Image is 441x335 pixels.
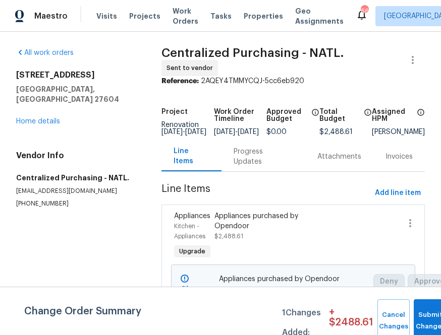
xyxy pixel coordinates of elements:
[161,78,199,85] b: Reference:
[167,63,217,73] span: Sent to vendor
[181,286,214,303] b: Change proposed
[317,152,361,162] div: Attachments
[214,128,235,136] span: [DATE]
[16,199,137,208] p: [PHONE_NUMBER]
[319,108,361,122] h5: Total Budget
[161,76,425,86] div: 2AQEY4TMMYCQJ-5cc6eb920
[16,84,137,104] h5: [GEOGRAPHIC_DATA], [GEOGRAPHIC_DATA] 27604
[161,108,188,115] h5: Project
[266,128,287,136] span: $0.00
[185,128,206,136] span: [DATE]
[16,173,137,183] h5: Centralized Purchasing - NATL.
[174,213,210,220] span: Appliances
[129,11,160,21] span: Projects
[16,118,60,125] a: Home details
[161,128,206,136] span: -
[161,121,206,136] span: Renovation
[238,128,259,136] span: [DATE]
[210,13,232,20] span: Tasks
[372,108,414,122] h5: Assigned HPM
[244,11,283,21] span: Properties
[34,11,68,21] span: Maestro
[375,187,421,199] span: Add line item
[174,146,210,166] div: Line Items
[371,184,425,203] button: Add line item
[16,151,137,161] h4: Vendor Info
[16,187,137,195] p: [EMAIL_ADDRESS][DOMAIN_NAME]
[161,47,344,59] span: Centralized Purchasing - NATL.
[373,274,405,289] button: Deny
[161,184,371,203] span: Line Items
[417,108,425,128] span: The hpm assigned to this work order.
[96,11,117,21] span: Visits
[214,211,310,231] div: Appliances purchased by Opendoor
[173,6,198,26] span: Work Orders
[16,49,74,56] a: All work orders
[16,70,137,80] h2: [STREET_ADDRESS]
[214,128,259,136] span: -
[385,152,413,162] div: Invoices
[372,128,425,136] div: [PERSON_NAME]
[214,233,243,239] span: $2,488.61
[266,108,308,122] h5: Approved Budget
[161,128,183,136] span: [DATE]
[361,6,368,16] div: 665
[319,128,353,136] span: $2,488.61
[174,223,205,239] span: Kitchen - Appliances
[234,147,293,167] div: Progress Updates
[214,108,266,122] h5: Work Order Timeline
[382,309,405,332] span: Cancel Changes
[295,6,344,26] span: Geo Assignments
[364,108,372,128] span: The total cost of line items that have been proposed by Opendoor. This sum includes line items th...
[311,108,319,128] span: The total cost of line items that have been approved by both Opendoor and the Trade Partner. This...
[175,246,209,256] span: Upgrade
[219,274,367,284] span: Appliances purchased by Opendoor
